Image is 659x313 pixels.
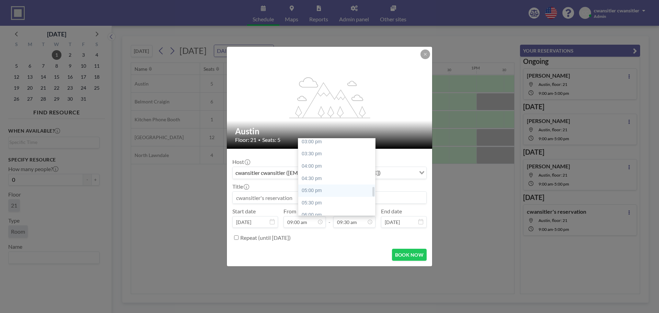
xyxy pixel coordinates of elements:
div: 04:00 pm [298,160,379,172]
button: BOOK NOW [392,249,427,261]
label: Start date [232,208,256,215]
span: cwansitler cwansitler ([EMAIL_ADDRESS][DOMAIN_NAME]) [234,168,382,177]
label: End date [381,208,402,215]
input: cwansitler's reservation [233,192,426,203]
div: 06:00 pm [298,209,379,221]
label: Host [232,158,250,165]
span: Floor: 21 [235,136,256,143]
div: Search for option [233,167,426,179]
div: 03:00 pm [298,136,379,148]
label: Repeat (until [DATE]) [240,234,291,241]
span: • [258,137,261,143]
div: 05:00 pm [298,185,379,197]
g: flex-grow: 1.2; [289,77,370,118]
input: Search for option [383,168,415,177]
span: - [328,210,331,225]
label: From [284,208,296,215]
div: 05:30 pm [298,197,379,209]
div: 04:30 pm [298,172,379,185]
span: Seats: 5 [262,136,280,143]
label: Title [232,183,248,190]
div: 03:30 pm [298,148,379,160]
h2: Austin [235,126,425,136]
